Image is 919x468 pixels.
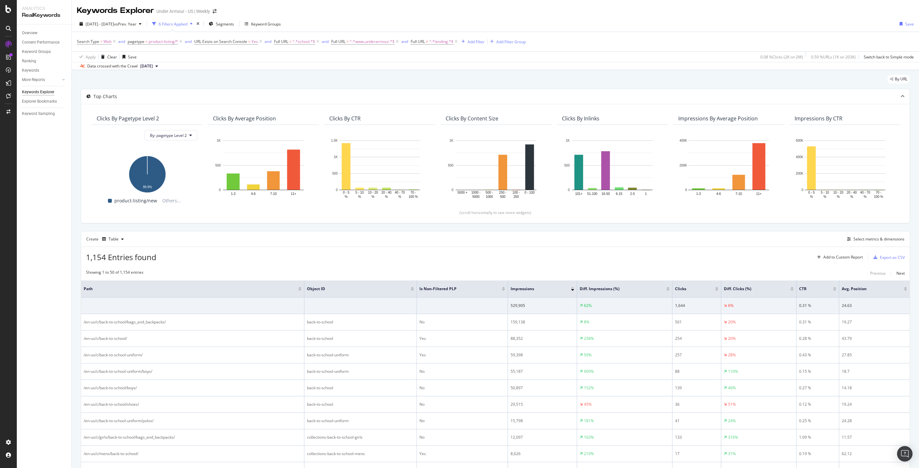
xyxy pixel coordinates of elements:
text: % [372,195,375,198]
div: No [419,385,505,391]
text: 51-100 [587,192,597,196]
span: Object ID [307,286,401,292]
span: 1,154 Entries found [86,252,156,262]
text: 1 [645,192,647,196]
div: Open Intercom Messenger [897,446,913,462]
div: 20% [728,319,736,325]
div: 55,187 [511,369,574,374]
div: 15,798 [511,418,574,424]
text: 20 - 40 [847,191,857,195]
svg: A chart. [213,137,314,199]
div: Previous [870,270,886,276]
text: 1-3 [231,192,236,196]
text: 1K [566,139,570,142]
text: 1.5K [331,139,338,142]
text: 10 - 20 [368,191,378,195]
div: legacy label [887,75,910,84]
div: Keyword Groups [22,48,51,55]
span: Diff. Impressions (%) [580,286,657,292]
div: 29,515 [511,402,574,407]
span: Avg. Position [842,286,894,292]
text: 5 - 10 [355,191,364,195]
button: Segments [206,19,237,29]
div: Table [109,237,119,241]
text: 500 [564,164,570,167]
div: 14.18 [842,385,907,391]
text: % [398,195,401,198]
div: Showing 1 to 50 of 1,154 entries [86,270,143,277]
div: Clicks By Content Size [446,115,498,122]
span: Full URL [331,39,345,44]
div: 1,644 [675,303,718,309]
text: % [823,195,826,198]
div: 62.12 [842,451,907,457]
button: Clear [99,52,117,62]
text: 600K [796,139,804,142]
div: back-to-school-uniform [307,369,414,374]
div: 139 [675,385,718,391]
div: 133 [675,434,718,440]
span: Web [103,37,111,46]
div: /en-us/c/girls/back-to-school/bags_and_backpacks/ [84,434,301,440]
div: Impressions By Average Position [678,115,758,122]
div: 18.7 [842,369,907,374]
a: Keyword Groups [22,48,67,55]
div: Create [86,234,126,244]
div: No [419,402,505,407]
text: 7-10 [270,192,277,196]
div: /en-us/c/back-to-school-uniform/polos/ [84,418,301,424]
div: 24.28 [842,418,907,424]
div: Clicks By pagetype Level 2 [97,115,159,122]
button: Table [100,234,126,244]
text: 500 [500,195,505,198]
div: 163% [584,434,594,440]
span: URL Exists on Search Console [194,39,247,44]
button: Save [897,19,914,29]
div: 6 Filters Applied [159,21,187,27]
div: 6% [728,303,734,309]
div: 88,352 [511,336,574,341]
div: 20% [728,336,736,341]
text: 0 [451,188,453,192]
text: 0 - 5 [808,191,815,195]
div: Next [896,270,905,276]
div: 0.31 % [799,319,836,325]
div: Add Filter [468,39,485,45]
span: = [248,39,250,44]
div: Keyword Groups [251,21,281,27]
text: 10 - 20 [833,191,844,195]
div: More Reports [22,76,45,83]
span: = [145,39,148,44]
span: Diff. Clicks (%) [724,286,781,292]
div: 45% [584,402,592,407]
div: A chart. [97,153,197,194]
span: [DATE] - [DATE] [86,21,114,27]
span: 2025 Aug. 28th [140,63,153,69]
div: 316% [728,434,738,440]
text: % [810,195,813,198]
button: Add to Custom Report [815,252,863,262]
div: 0.31 % [799,303,836,309]
text: 40 - 70 [395,191,405,195]
div: Under Armour - US | Weekly [156,8,210,15]
div: 0.59 % URLs ( 1K on 203K ) [811,54,856,60]
div: 159,138 [511,319,574,325]
text: 100 - [512,191,520,195]
text: 500 - [486,191,493,195]
span: = [100,39,102,44]
a: Explorer Bookmarks [22,98,67,105]
svg: A chart. [329,137,430,199]
svg: A chart. [446,137,546,199]
div: 41 [675,418,718,424]
svg: A chart. [562,137,663,199]
span: Is Non-Filtered PLP [419,286,492,292]
div: Clear [107,54,117,60]
svg: A chart. [678,137,779,199]
div: back-to-school-uniform [307,418,414,424]
text: 200K [680,164,687,167]
svg: A chart. [795,137,895,199]
div: Ranking [22,58,36,65]
button: and [265,38,271,45]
